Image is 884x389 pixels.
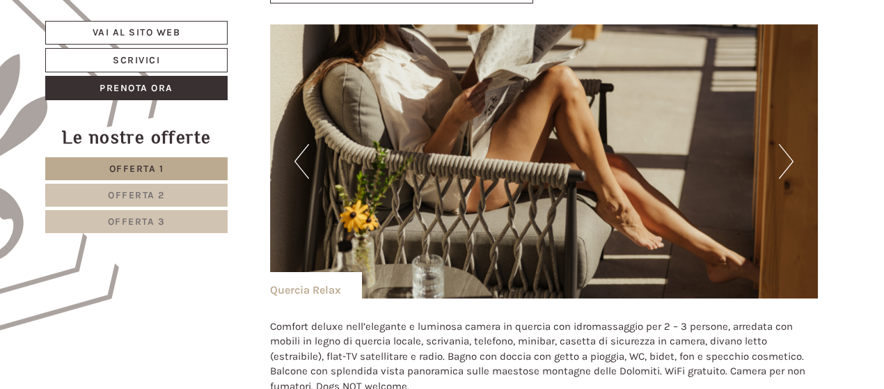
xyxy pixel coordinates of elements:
[249,10,298,34] div: [DATE]
[45,125,228,150] div: Le nostre offerte
[45,48,228,72] a: Scrivici
[108,216,166,228] span: Offerta 3
[294,144,309,179] button: Previous
[45,76,228,100] a: Prenota ora
[270,272,362,299] div: Quercia Relax
[108,189,165,201] span: Offerta 2
[270,24,819,299] img: image
[10,38,226,80] div: Buon giorno, come possiamo aiutarla?
[45,21,228,45] a: Vai al sito web
[21,40,219,51] div: Hotel B&B Feldmessner
[109,163,164,175] span: Offerta 1
[779,144,794,179] button: Next
[21,68,219,77] small: 19:17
